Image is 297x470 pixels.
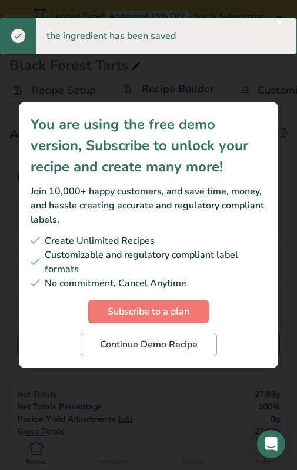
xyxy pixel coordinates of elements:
[257,430,285,458] div: Open Intercom Messenger
[100,337,198,352] span: Continue Demo Recipe
[31,234,266,248] div: Create Unlimited Recipes
[31,248,266,276] div: Customizable and regulatory compliant label formats
[81,333,217,356] button: Continue Demo Recipe
[31,184,266,227] div: Join 10,000+ happy customers, and save time, money, and hassle creating accurate and regulatory c...
[108,304,189,319] span: Subscribe to a plan
[36,18,186,54] div: the ingredient has been saved
[31,114,266,177] div: You are using the free demo version, Subscribe to unlock your recipe and create many more!
[88,300,209,323] button: Subscribe to a plan
[31,276,266,290] div: No commitment, Cancel Anytime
